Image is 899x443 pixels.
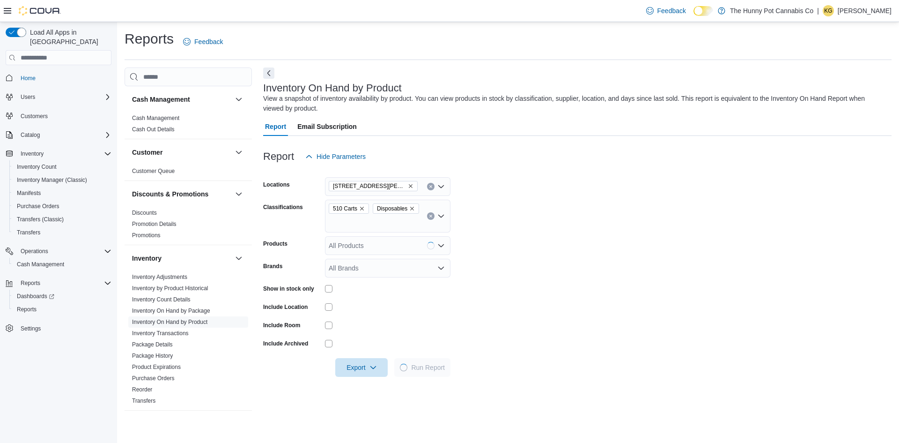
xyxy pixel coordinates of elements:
span: Purchase Orders [132,375,175,382]
span: Inventory Count [17,163,57,171]
span: Transfers [17,229,40,236]
span: Catalog [17,129,111,141]
span: Feedback [194,37,223,46]
a: Dashboards [13,291,58,302]
a: Inventory Count Details [132,296,191,303]
button: Clear input [427,183,435,190]
span: Operations [17,246,111,257]
span: Reports [17,306,37,313]
span: Inventory Manager (Classic) [17,176,87,184]
button: Inventory Manager (Classic) [9,173,115,187]
p: The Hunny Pot Cannabis Co [730,5,813,16]
label: Locations [263,181,290,188]
span: Customer Queue [132,167,175,175]
span: Report [265,117,286,136]
span: Reports [17,278,111,289]
button: Hide Parameters [302,147,369,166]
span: Home [17,72,111,83]
span: Run Report [411,363,445,372]
a: Inventory Transactions [132,330,189,337]
span: Cash Management [13,259,111,270]
a: Purchase Orders [132,375,175,382]
nav: Complex example [6,67,111,360]
label: Brands [263,263,282,270]
span: Load All Apps in [GEOGRAPHIC_DATA] [26,28,111,46]
span: Reorder [132,386,152,393]
span: Catalog [21,131,40,139]
span: Inventory [17,148,111,159]
span: Reports [13,304,111,315]
a: Product Expirations [132,364,181,370]
a: Inventory by Product Historical [132,285,208,292]
a: Promotion Details [132,221,177,227]
button: Reports [17,278,44,289]
button: Catalog [2,128,115,142]
button: Purchase Orders [9,200,115,213]
a: Transfers [13,227,44,238]
button: Customers [2,109,115,123]
label: Show in stock only [263,285,314,293]
a: Discounts [132,210,157,216]
button: Customer [233,147,244,158]
a: Inventory On Hand by Product [132,319,207,325]
span: Disposables [377,204,407,213]
button: LoadingRun Report [394,358,450,377]
button: Transfers [9,226,115,239]
button: Cash Management [9,258,115,271]
a: Package History [132,353,173,359]
button: Inventory [17,148,47,159]
span: Dashboards [13,291,111,302]
h3: Customer [132,148,162,157]
a: Cash Management [132,115,179,121]
button: Next [263,68,274,79]
a: Transfers (Classic) [13,214,67,225]
span: Promotion Details [132,220,177,228]
div: Discounts & Promotions [125,207,252,245]
a: Cash Out Details [132,126,175,133]
a: Inventory Count [13,161,60,173]
span: Inventory Manager (Classic) [13,174,111,186]
a: Promotions [132,232,161,239]
a: Customers [17,111,52,122]
button: Operations [2,245,115,258]
span: Email Subscription [297,117,357,136]
span: Transfers (Classic) [13,214,111,225]
button: Open list of options [437,264,445,272]
span: Disposables [373,203,419,214]
button: Remove 510 Carts from selection in this group [359,206,365,211]
button: Manifests [9,187,115,200]
span: Feedback [657,6,686,15]
h3: Discounts & Promotions [132,189,208,199]
a: Inventory On Hand by Package [132,308,210,314]
span: Users [21,93,35,101]
span: Dashboards [17,293,54,300]
h3: Inventory [132,254,162,263]
span: Export [341,358,382,377]
a: Purchase Orders [13,201,63,212]
h3: Report [263,151,294,162]
span: KG [824,5,832,16]
button: Clear input [427,212,435,220]
a: Inventory Manager (Classic) [13,174,91,186]
span: Inventory Adjustments [132,273,187,281]
span: 510 Carts [333,204,357,213]
span: Customers [17,110,111,122]
button: Open list of options [437,242,445,249]
button: Discounts & Promotions [233,188,244,200]
span: Inventory [21,150,44,158]
div: Cash Management [125,113,252,139]
span: [STREET_ADDRESS][PERSON_NAME] [333,181,406,191]
button: Inventory [233,253,244,264]
span: Package Details [132,341,173,348]
span: Transfers (Classic) [17,216,64,223]
button: Users [2,90,115,104]
button: Inventory Count [9,160,115,173]
div: Customer [125,165,252,180]
button: Inventory [2,147,115,160]
button: Reports [2,277,115,290]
